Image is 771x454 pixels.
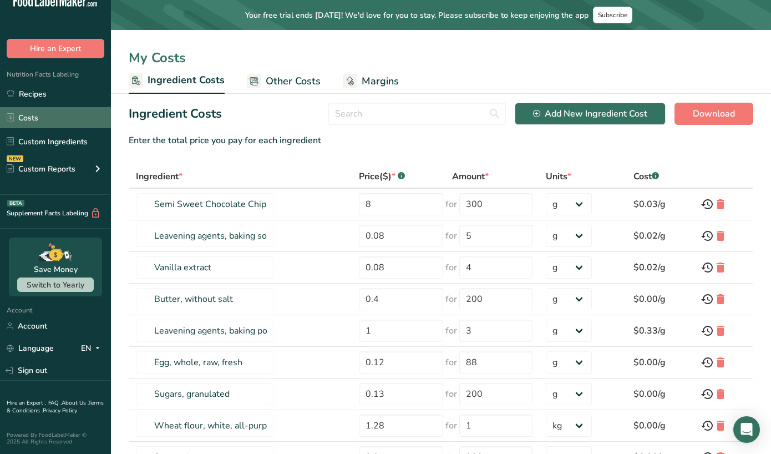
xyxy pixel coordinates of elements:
[17,278,94,292] button: Switch to Yearly
[34,264,78,275] div: Save Money
[515,103,666,125] button: Add New Ingredient Cost
[627,189,694,220] td: $0.03/g
[148,73,225,88] span: Ingredient Costs
[627,220,694,252] td: $0.02/g
[533,107,647,120] div: Add New Ingredient Cost
[129,105,222,123] h2: Ingredient Costs
[445,419,457,432] span: for
[598,11,627,19] span: Subscribe
[328,103,506,125] input: Search
[627,379,694,410] td: $0.00/g
[7,399,104,415] a: Terms & Conditions .
[445,229,457,243] span: for
[627,252,694,284] td: $0.02/g
[445,387,457,401] span: for
[129,68,225,94] a: Ingredient Costs
[733,416,760,443] div: Open Intercom Messenger
[266,74,321,89] span: Other Costs
[111,48,771,68] div: My Costs
[445,261,457,274] span: for
[362,74,399,89] span: Margins
[343,69,399,94] a: Margins
[129,134,753,147] div: Enter the total price you pay for each ingredient
[81,342,104,355] div: EN
[627,284,694,315] td: $0.00/g
[7,399,46,407] a: Hire an Expert .
[7,39,104,58] button: Hire an Expert
[245,9,589,21] span: Your free trial ends [DATE]! We'd love for you to stay. Please subscribe to keep enjoying the app
[43,407,77,415] a: Privacy Policy
[546,170,571,183] div: Units
[627,410,694,442] td: $0.00/g
[7,155,23,162] div: NEW
[136,170,182,183] div: Ingredient
[247,69,321,94] a: Other Costs
[445,198,457,211] span: for
[452,170,489,183] div: Amount
[62,399,88,407] a: About Us .
[593,7,632,23] button: Subscribe
[633,170,659,183] div: Cost
[674,103,753,125] button: Download
[7,432,104,445] div: Powered By FoodLabelMaker © 2025 All Rights Reserved
[445,324,457,337] span: for
[627,315,694,347] td: $0.33/g
[48,399,62,407] a: FAQ .
[7,200,24,206] div: BETA
[445,292,457,306] span: for
[445,356,457,369] span: for
[27,280,84,290] span: Switch to Yearly
[627,347,694,379] td: $0.00/g
[359,170,405,183] div: Price($)
[7,163,75,175] div: Custom Reports
[7,339,54,358] a: Language
[693,107,735,120] span: Download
